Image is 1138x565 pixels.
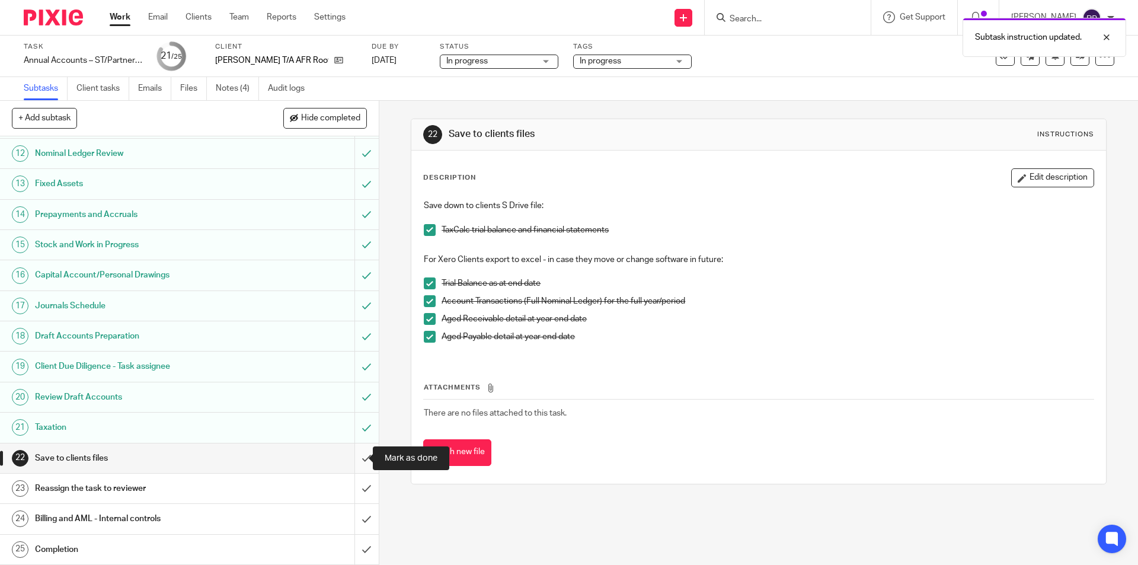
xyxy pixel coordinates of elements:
[301,114,360,123] span: Hide completed
[12,419,28,436] div: 21
[35,266,240,284] h1: Capital Account/Personal Drawings
[35,419,240,436] h1: Taxation
[442,277,1093,289] p: Trial Balance as at end date
[12,206,28,223] div: 14
[372,42,425,52] label: Due by
[1082,8,1101,27] img: svg%3E
[446,57,488,65] span: In progress
[24,77,68,100] a: Subtasks
[138,77,171,100] a: Emails
[423,125,442,144] div: 22
[314,11,346,23] a: Settings
[12,359,28,375] div: 19
[424,409,567,417] span: There are no files attached to this task.
[110,11,130,23] a: Work
[24,55,142,66] div: Annual Accounts – ST/Partnership - Software
[216,77,259,100] a: Notes (4)
[12,510,28,527] div: 24
[442,224,1093,236] p: TaxCalc trial balance and financial statements
[35,357,240,375] h1: Client Due Diligence - Task assignee
[1037,130,1094,139] div: Instructions
[12,541,28,558] div: 25
[424,200,1093,212] p: Save down to clients S Drive file:
[12,108,77,128] button: + Add subtask
[35,236,240,254] h1: Stock and Work in Progress
[229,11,249,23] a: Team
[186,11,212,23] a: Clients
[372,56,397,65] span: [DATE]
[12,267,28,284] div: 16
[215,42,357,52] label: Client
[12,480,28,497] div: 23
[424,384,481,391] span: Attachments
[12,450,28,467] div: 22
[161,49,182,63] div: 21
[12,298,28,314] div: 17
[180,77,207,100] a: Files
[24,42,142,52] label: Task
[12,175,28,192] div: 13
[76,77,129,100] a: Client tasks
[442,313,1093,325] p: Aged Receivable detail at year end date
[35,480,240,497] h1: Reassign the task to reviewer
[24,9,83,25] img: Pixie
[442,331,1093,343] p: Aged Payable detail at year end date
[440,42,558,52] label: Status
[268,77,314,100] a: Audit logs
[35,297,240,315] h1: Journals Schedule
[12,389,28,406] div: 20
[442,295,1093,307] p: Account Transactions (Full Nominal Ledger) for the full year/period
[35,145,240,162] h1: Nominal Ledger Review
[171,53,182,60] small: /25
[580,57,621,65] span: In progress
[35,388,240,406] h1: Review Draft Accounts
[267,11,296,23] a: Reports
[12,328,28,344] div: 18
[423,173,476,183] p: Description
[449,128,784,141] h1: Save to clients files
[148,11,168,23] a: Email
[12,237,28,253] div: 15
[35,327,240,345] h1: Draft Accounts Preparation
[1011,168,1094,187] button: Edit description
[975,31,1082,43] p: Subtask instruction updated.
[215,55,328,66] p: [PERSON_NAME] T/A AFR Roofing
[35,510,240,528] h1: Billing and AML - Internal controls
[35,206,240,224] h1: Prepayments and Accruals
[424,254,1093,266] p: For Xero Clients export to excel - in case they move or change software in future:
[35,175,240,193] h1: Fixed Assets
[35,449,240,467] h1: Save to clients files
[12,145,28,162] div: 12
[423,439,491,466] button: Attach new file
[283,108,367,128] button: Hide completed
[35,541,240,558] h1: Completion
